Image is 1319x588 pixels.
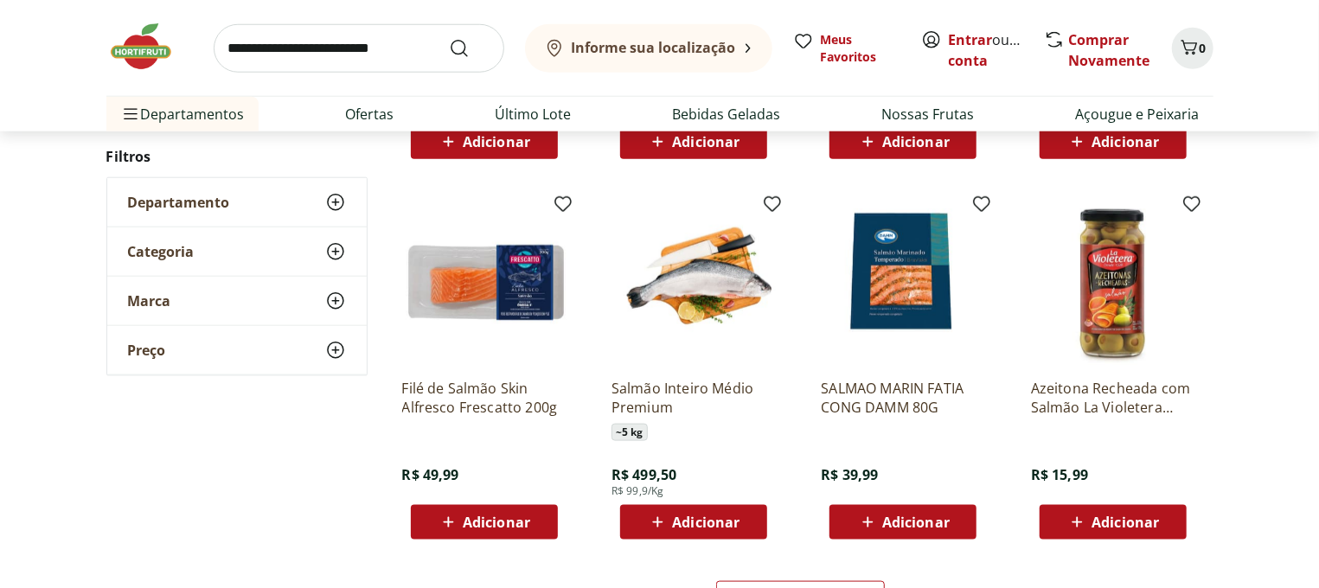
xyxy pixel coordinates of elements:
[496,104,572,125] a: Último Lote
[611,424,648,441] span: ~ 5 kg
[949,30,1044,70] a: Criar conta
[120,93,141,135] button: Menu
[525,24,772,73] button: Informe sua localização
[673,104,781,125] a: Bebidas Geladas
[463,515,530,529] span: Adicionar
[672,135,740,149] span: Adicionar
[346,104,394,125] a: Ofertas
[402,201,567,365] img: Filé de Salmão Skin Alfresco Frescatto 200g
[1069,30,1150,70] a: Comprar Novamente
[107,325,367,374] button: Preço
[611,465,676,484] span: R$ 499,50
[449,38,490,59] button: Submit Search
[107,276,367,324] button: Marca
[128,291,171,309] span: Marca
[620,125,767,159] button: Adicionar
[829,125,976,159] button: Adicionar
[1040,505,1187,540] button: Adicionar
[1031,201,1195,365] img: Azeitona Recheada com Salmão La Violetera 130g
[821,31,900,66] span: Meus Favoritos
[1040,125,1187,159] button: Adicionar
[1172,28,1213,69] button: Carrinho
[1031,465,1088,484] span: R$ 15,99
[829,505,976,540] button: Adicionar
[463,135,530,149] span: Adicionar
[411,505,558,540] button: Adicionar
[821,465,878,484] span: R$ 39,99
[106,21,193,73] img: Hortifruti
[1031,379,1195,417] a: Azeitona Recheada com Salmão La Violetera 130g
[882,104,975,125] a: Nossas Frutas
[611,201,776,365] img: Salmão Inteiro Médio Premium
[882,515,950,529] span: Adicionar
[107,227,367,275] button: Categoria
[106,138,368,173] h2: Filtros
[128,341,166,358] span: Preço
[1076,104,1200,125] a: Açougue e Peixaria
[793,31,900,66] a: Meus Favoritos
[128,242,195,259] span: Categoria
[821,379,985,417] a: SALMAO MARIN FATIA CONG DAMM 80G
[1200,40,1207,56] span: 0
[402,379,567,417] a: Filé de Salmão Skin Alfresco Frescatto 200g
[572,38,736,57] b: Informe sua localização
[821,201,985,365] img: SALMAO MARIN FATIA CONG DAMM 80G
[1092,135,1159,149] span: Adicionar
[611,484,664,498] span: R$ 99,9/Kg
[611,379,776,417] a: Salmão Inteiro Médio Premium
[214,24,504,73] input: search
[1092,515,1159,529] span: Adicionar
[620,505,767,540] button: Adicionar
[411,125,558,159] button: Adicionar
[949,29,1026,71] span: ou
[107,177,367,226] button: Departamento
[402,465,459,484] span: R$ 49,99
[128,193,230,210] span: Departamento
[672,515,740,529] span: Adicionar
[882,135,950,149] span: Adicionar
[120,93,245,135] span: Departamentos
[949,30,993,49] a: Entrar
